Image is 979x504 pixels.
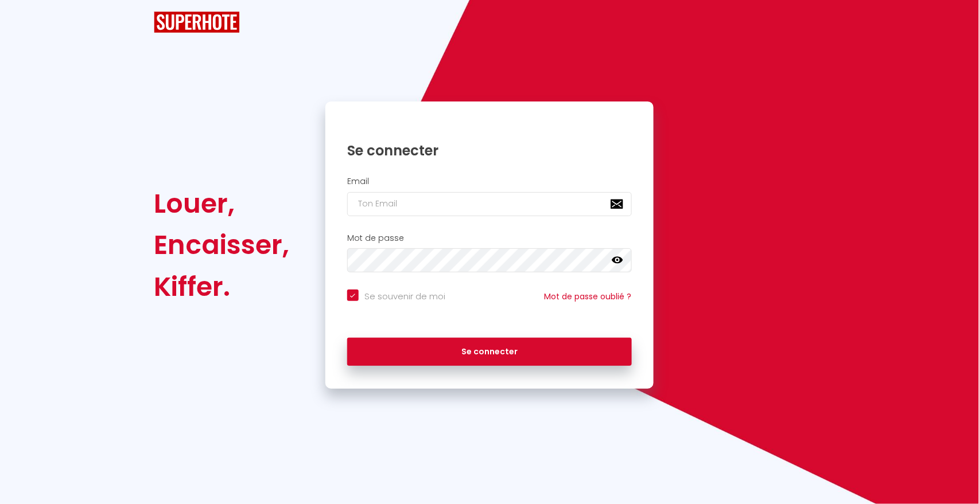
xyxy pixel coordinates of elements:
[347,177,632,186] h2: Email
[347,233,632,243] h2: Mot de passe
[347,338,632,366] button: Se connecter
[154,224,289,265] div: Encaisser,
[154,183,289,224] div: Louer,
[347,142,632,159] h1: Se connecter
[347,192,632,216] input: Ton Email
[545,291,632,302] a: Mot de passe oublié ?
[154,266,289,307] div: Kiffer.
[154,11,240,33] img: SuperHote logo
